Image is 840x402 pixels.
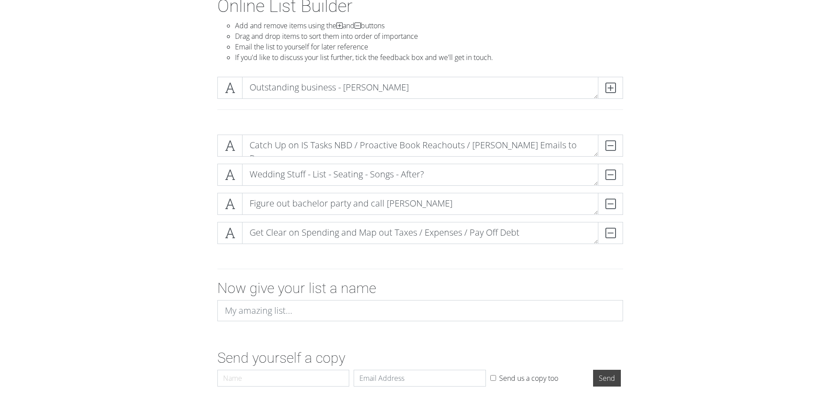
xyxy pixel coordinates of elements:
input: Name [217,370,350,387]
input: My amazing list... [217,300,623,321]
li: Add and remove items using the and buttons [235,20,623,31]
li: Drag and drop items to sort them into order of importance [235,31,623,41]
li: If you'd like to discuss your list further, tick the feedback box and we'll get in touch. [235,52,623,63]
h2: Send yourself a copy [217,349,623,366]
li: Email the list to yourself for later reference [235,41,623,52]
h2: Now give your list a name [217,280,623,297]
label: Send us a copy too [499,373,558,383]
input: Email Address [354,370,486,387]
input: Send [593,370,621,387]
